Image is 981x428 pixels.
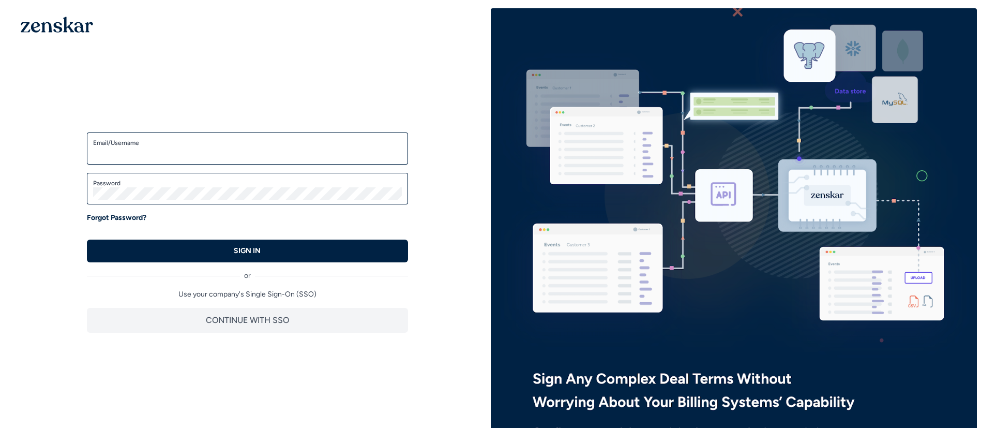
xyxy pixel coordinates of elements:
[87,213,146,223] a: Forgot Password?
[21,17,93,33] img: 1OGAJ2xQqyY4LXKgY66KYq0eOWRCkrZdAb3gUhuVAqdWPZE9SRJmCz+oDMSn4zDLXe31Ii730ItAGKgCKgCCgCikA4Av8PJUP...
[93,139,402,147] label: Email/Username
[87,308,408,333] button: CONTINUE WITH SSO
[234,246,261,256] p: SIGN IN
[93,179,402,187] label: Password
[87,289,408,300] p: Use your company's Single Sign-On (SSO)
[87,240,408,262] button: SIGN IN
[87,262,408,281] div: or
